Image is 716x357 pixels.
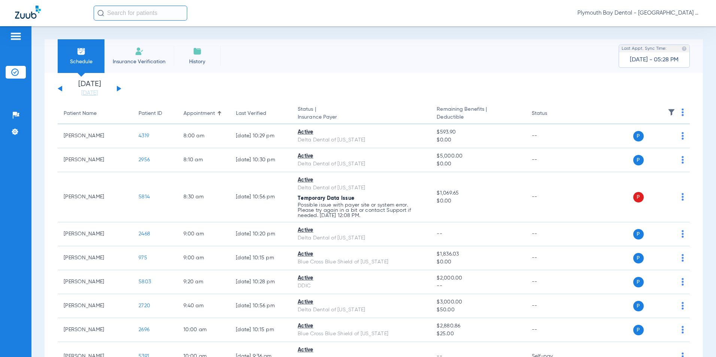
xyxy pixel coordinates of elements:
input: Search for patients [94,6,187,21]
span: $1,836.03 [437,250,519,258]
div: Active [298,298,425,306]
a: [DATE] [67,89,112,97]
td: -- [526,294,576,318]
div: Appointment [183,110,224,118]
span: $2,880.86 [437,322,519,330]
div: Patient Name [64,110,127,118]
td: [PERSON_NAME] [58,222,133,246]
td: [PERSON_NAME] [58,124,133,148]
span: 4319 [139,133,149,138]
span: P [633,301,644,311]
td: [DATE] 10:15 PM [230,318,292,342]
span: 975 [139,255,147,260]
img: group-dot-blue.svg [682,193,684,201]
span: 2468 [139,231,150,237]
span: 2720 [139,303,150,308]
div: Active [298,152,425,160]
th: Status | [292,103,431,124]
span: Deductible [437,113,519,121]
span: P [633,131,644,141]
div: Active [298,274,425,282]
img: Schedule [77,47,86,56]
div: Delta Dental of [US_STATE] [298,184,425,192]
img: group-dot-blue.svg [682,230,684,238]
span: [DATE] - 05:28 PM [630,56,679,64]
td: 9:20 AM [178,270,230,294]
img: History [193,47,202,56]
td: -- [526,270,576,294]
td: 9:40 AM [178,294,230,318]
td: [DATE] 10:15 PM [230,246,292,270]
div: Blue Cross Blue Shield of [US_STATE] [298,330,425,338]
div: Active [298,346,425,354]
div: Patient ID [139,110,162,118]
div: Active [298,176,425,184]
div: Last Verified [236,110,286,118]
span: 5814 [139,194,150,199]
span: Last Appt. Sync Time: [622,45,667,52]
img: Manual Insurance Verification [135,47,144,56]
div: Delta Dental of [US_STATE] [298,234,425,242]
span: $50.00 [437,306,519,314]
img: group-dot-blue.svg [682,132,684,140]
img: group-dot-blue.svg [682,254,684,262]
img: filter.svg [668,109,675,116]
img: last sync help info [682,46,687,51]
div: Active [298,322,425,330]
span: $1,069.65 [437,189,519,197]
span: $3,000.00 [437,298,519,306]
span: 5803 [139,279,151,284]
td: [DATE] 10:56 PM [230,172,292,222]
td: [DATE] 10:56 PM [230,294,292,318]
img: hamburger-icon [10,32,22,41]
div: Blue Cross Blue Shield of [US_STATE] [298,258,425,266]
span: P [633,277,644,287]
div: Active [298,250,425,258]
div: Delta Dental of [US_STATE] [298,306,425,314]
td: [PERSON_NAME] [58,270,133,294]
span: Temporary Data Issue [298,196,354,201]
td: [DATE] 10:28 PM [230,270,292,294]
td: [PERSON_NAME] [58,246,133,270]
span: $0.00 [437,136,519,144]
span: P [633,155,644,165]
img: group-dot-blue.svg [682,156,684,164]
td: [PERSON_NAME] [58,294,133,318]
td: -- [526,222,576,246]
td: 9:00 AM [178,222,230,246]
img: group-dot-blue.svg [682,278,684,286]
td: [PERSON_NAME] [58,318,133,342]
div: Delta Dental of [US_STATE] [298,136,425,144]
td: [PERSON_NAME] [58,148,133,172]
td: -- [526,172,576,222]
div: Last Verified [236,110,266,118]
img: group-dot-blue.svg [682,302,684,309]
p: Possible issue with payer site or system error. Please try again in a bit or contact Support if n... [298,202,425,218]
span: Plymouth Bay Dental - [GEOGRAPHIC_DATA] Dental [577,9,701,17]
img: Zuub Logo [15,6,41,19]
img: Search Icon [97,10,104,16]
div: DDIC [298,282,425,290]
div: Active [298,128,425,136]
td: -- [526,148,576,172]
span: History [179,58,215,65]
td: [DATE] 10:30 PM [230,148,292,172]
span: P [633,192,644,202]
div: Appointment [183,110,215,118]
th: Status [526,103,576,124]
td: -- [526,246,576,270]
span: $2,000.00 [437,274,519,282]
span: $593.90 [437,128,519,136]
div: Patient ID [139,110,172,118]
td: 8:10 AM [178,148,230,172]
td: [DATE] 10:29 PM [230,124,292,148]
span: Insurance Payer [298,113,425,121]
span: -- [437,282,519,290]
th: Remaining Benefits | [431,103,525,124]
td: 10:00 AM [178,318,230,342]
span: Insurance Verification [110,58,168,65]
span: P [633,325,644,335]
img: group-dot-blue.svg [682,109,684,116]
td: -- [526,318,576,342]
span: $0.00 [437,160,519,168]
